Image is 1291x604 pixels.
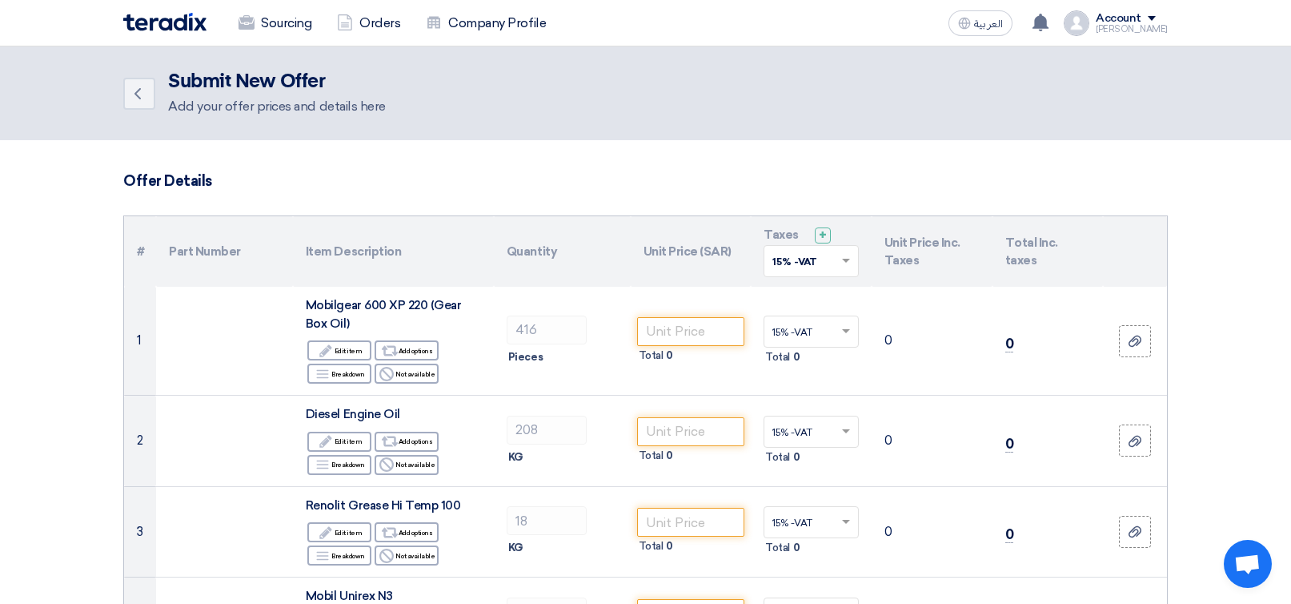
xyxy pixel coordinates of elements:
[1096,25,1168,34] div: [PERSON_NAME]
[375,340,439,360] div: Add options
[375,546,439,566] div: Not available
[307,432,371,452] div: Edit item
[375,432,439,452] div: Add options
[508,349,543,365] span: Pieces
[819,228,827,243] span: +
[1064,10,1089,36] img: profile_test.png
[168,97,386,116] div: Add your offer prices and details here
[948,10,1012,36] button: العربية
[872,287,992,396] td: 0
[123,13,206,31] img: Teradix logo
[307,522,371,542] div: Edit item
[872,216,992,287] th: Unit Price Inc. Taxes
[307,364,371,384] div: Breakdown
[765,349,790,365] span: Total
[764,416,859,448] ng-select: VAT
[639,538,664,554] span: Total
[507,416,587,445] input: RFQ_STEP1.ITEMS.2.AMOUNT_TITLE
[992,216,1103,287] th: Total Inc. taxes
[1005,526,1014,543] span: 0
[751,216,872,287] th: Taxes
[306,589,393,603] span: Mobil Unirex N3
[793,449,800,465] span: 0
[307,546,371,566] div: Breakdown
[764,316,859,348] ng-select: VAT
[872,486,992,578] td: 0
[666,538,673,554] span: 0
[1224,540,1272,588] div: Open chat
[375,364,439,384] div: Not available
[124,486,156,578] td: 3
[375,455,439,475] div: Not available
[507,316,587,344] input: RFQ_STEP1.ITEMS.2.AMOUNT_TITLE
[637,317,745,346] input: Unit Price
[1005,436,1014,453] span: 0
[168,70,386,93] h2: Submit New Offer
[124,287,156,396] td: 1
[793,349,800,365] span: 0
[639,448,664,464] span: Total
[793,540,800,556] span: 0
[666,448,673,464] span: 0
[974,18,1003,30] span: العربية
[306,498,461,513] span: Renolit Grease Hi Temp 100
[124,396,156,487] td: 2
[226,6,324,41] a: Sourcing
[1096,12,1141,26] div: Account
[631,216,752,287] th: Unit Price (SAR)
[637,508,745,537] input: Unit Price
[639,348,664,364] span: Total
[507,506,587,535] input: RFQ_STEP1.ITEMS.2.AMOUNT_TITLE
[307,340,371,360] div: Edit item
[123,172,1168,190] h3: Offer Details
[764,506,859,538] ng-select: VAT
[872,396,992,487] td: 0
[494,216,631,287] th: Quantity
[307,455,371,475] div: Breakdown
[156,216,293,287] th: Part Number
[293,216,494,287] th: Item Description
[765,540,790,556] span: Total
[666,348,673,364] span: 0
[124,216,156,287] th: #
[306,298,462,331] span: Mobilgear 600 XP 220 (Gear Box Oil)
[1005,336,1014,352] span: 0
[508,449,523,465] span: KG
[413,6,559,41] a: Company Profile
[637,417,745,446] input: Unit Price
[375,522,439,542] div: Add options
[306,407,400,421] span: Diesel Engine Oil
[508,540,523,556] span: KG
[324,6,413,41] a: Orders
[765,449,790,465] span: Total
